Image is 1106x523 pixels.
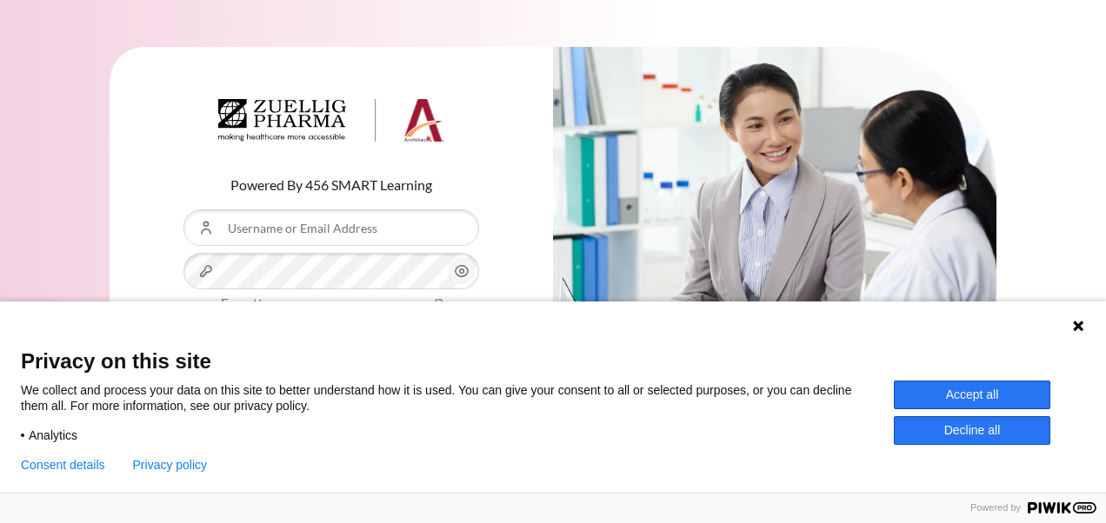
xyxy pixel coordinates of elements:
button: Consent details [21,458,105,472]
button: Accept all [894,381,1050,409]
a: Architeck [218,99,444,149]
p: We collect and process your data on this site to better understand how it is used. You can give y... [21,382,894,414]
span: Analytics [29,427,77,443]
span: Privacy on this site [21,348,1085,374]
a: Forgotten your username or password? [221,295,443,311]
img: Architeck [218,99,444,142]
p: Powered By 456 SMART Learning [183,175,479,195]
input: Username or Email Address [183,209,479,246]
span: Powered by [963,502,1028,513]
a: Privacy policy [133,458,208,472]
button: Decline all [894,416,1050,445]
